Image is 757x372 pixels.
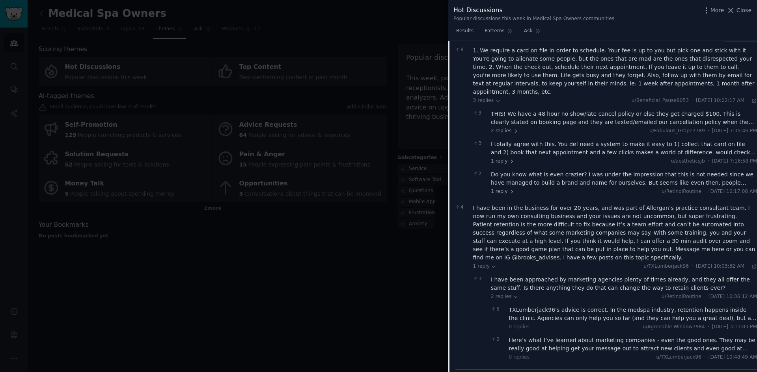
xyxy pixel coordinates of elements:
[643,324,705,329] span: u/Agreeable-Window7984
[696,263,744,270] span: [DATE] 10:03:32 AM
[747,263,749,270] span: ·
[643,263,689,269] span: u/TXLumberjack96
[456,28,474,35] span: Results
[491,276,757,292] div: I have been approached by marketing agencies plenty of times already, and they all offer the same...
[482,25,515,41] a: Patterns
[485,28,504,35] span: Patterns
[736,6,751,15] span: Close
[708,158,709,165] span: ·
[453,6,614,15] div: Hot Discussions
[712,128,757,135] span: [DATE] 7:35:46 PM
[649,128,705,133] span: u/Fabulous_Grape7789
[491,188,515,195] span: 1 reply
[473,170,487,178] span: 2
[727,6,751,15] button: Close
[662,294,701,299] span: u/RetinolRoutine
[710,6,724,15] span: More
[708,324,709,331] span: ·
[709,188,757,195] span: [DATE] 10:17:08 AM
[747,97,749,104] span: ·
[491,293,518,300] span: 2 replies
[712,324,757,331] span: [DATE] 3:11:03 PM
[671,158,705,164] span: u/aestheticsjb
[704,188,706,195] span: ·
[712,158,757,165] span: [DATE] 7:16:58 PM
[453,25,476,41] a: Results
[491,140,757,157] div: I totally agree with this. You def need a system to make it easy to 1) collect that card on file ...
[709,293,757,300] span: [DATE] 10:36:12 AM
[473,110,487,117] span: 3
[692,97,693,104] span: ·
[491,336,505,343] span: 2
[491,128,518,135] span: 2 replies
[708,128,709,135] span: ·
[656,354,701,360] span: u/TXLumberjack96
[455,204,469,211] span: 4
[704,354,706,361] span: ·
[473,140,487,147] span: 3
[473,263,497,270] span: 1 reply
[491,110,757,126] div: THIS! We have a 48 hour no show/late cancel policy or else they get charged $100. This is clearly...
[491,158,515,165] span: 1 reply
[453,15,614,22] div: Popular discussions this week in Medical Spa Owners communities
[491,306,505,313] span: 5
[524,28,533,35] span: Ask
[709,354,757,361] span: [DATE] 10:48:49 AM
[662,189,701,194] span: u/RetinolRoutine
[491,170,757,187] div: Do you know what is even crazier? I was under the impression that this is not needed since we hav...
[632,98,689,103] span: u/Beneficial_Pause8053
[692,263,693,270] span: ·
[702,6,724,15] button: More
[704,293,706,300] span: ·
[455,46,469,54] span: 8
[521,25,544,41] a: Ask
[473,276,487,283] span: 3
[696,97,744,104] span: [DATE] 10:02:17 AM
[473,97,501,104] span: 3 replies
